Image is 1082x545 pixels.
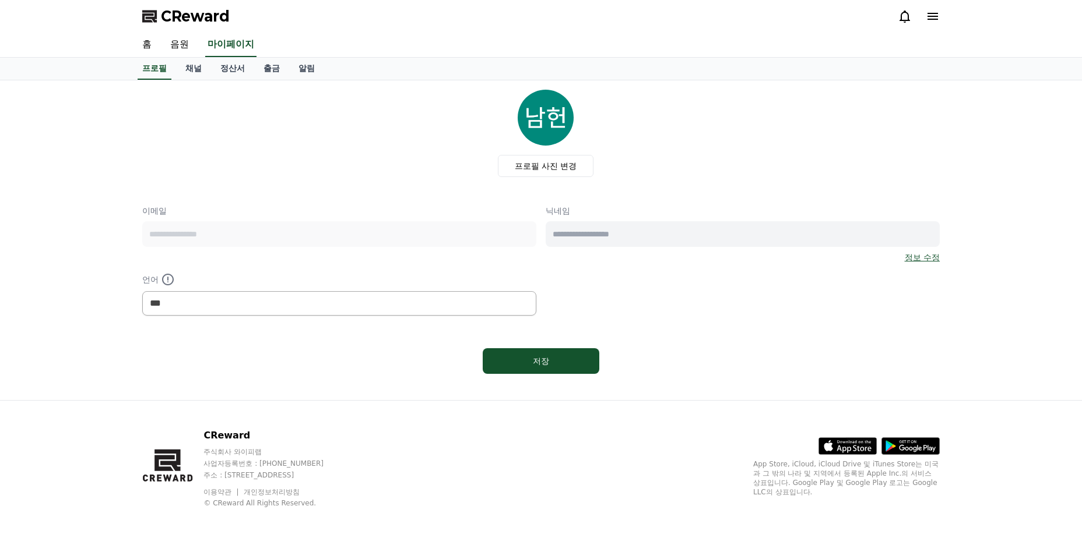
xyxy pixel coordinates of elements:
[161,7,230,26] span: CReward
[203,429,346,443] p: CReward
[211,58,254,80] a: 정산서
[138,58,171,80] a: 프로필
[498,155,594,177] label: 프로필 사진 변경
[142,205,536,217] p: 이메일
[905,252,940,263] a: 정보 수정
[203,447,346,456] p: 주식회사 와이피랩
[142,272,536,286] p: 언어
[506,355,576,367] div: 저장
[203,470,346,480] p: 주소 : [STREET_ADDRESS]
[203,488,240,496] a: 이용약관
[289,58,324,80] a: 알림
[205,33,257,57] a: 마이페이지
[546,205,940,217] p: 닉네임
[518,90,574,146] img: profile_image
[203,459,346,468] p: 사업자등록번호 : [PHONE_NUMBER]
[244,488,300,496] a: 개인정보처리방침
[176,58,211,80] a: 채널
[161,33,198,57] a: 음원
[483,348,599,374] button: 저장
[254,58,289,80] a: 출금
[133,33,161,57] a: 홈
[203,498,346,508] p: © CReward All Rights Reserved.
[753,459,940,497] p: App Store, iCloud, iCloud Drive 및 iTunes Store는 미국과 그 밖의 나라 및 지역에서 등록된 Apple Inc.의 서비스 상표입니다. Goo...
[142,7,230,26] a: CReward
